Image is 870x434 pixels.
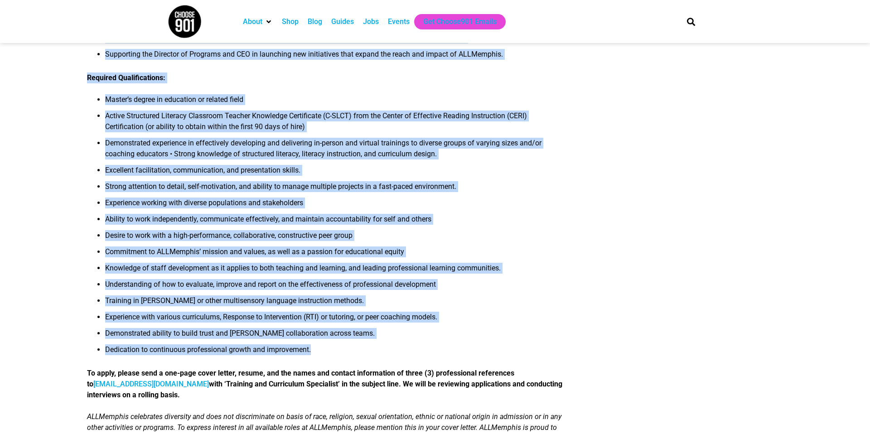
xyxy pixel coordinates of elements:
[105,230,563,246] li: Desire to work with a high-performance, collaborative, constructive peer group
[105,246,563,263] li: Commitment to ALLMemphis’ mission and values, as well as a passion for educational equity
[363,16,379,27] a: Jobs
[105,94,563,111] li: Master’s degree in education or related field
[105,198,563,214] li: Experience working with diverse populations and stakeholders
[105,49,563,65] li: Supporting the Director of Programs and CEO in launching new initiatives that expand the reach an...
[105,344,563,361] li: Dedication to continuous professional growth and improvement.
[105,295,563,312] li: Training in [PERSON_NAME] or other multisensory language instruction methods.
[423,16,497,27] a: Get Choose901 Emails
[87,369,562,399] strong: To apply, please send a one-page cover letter, resume, and the names and contact information of t...
[105,165,563,181] li: Excellent facilitation, communication, and presentation skills.
[105,263,563,279] li: Knowledge of staff development as it applies to both teaching and learning, and leading professio...
[105,111,563,138] li: Active Structured Literacy Classroom Teacher Knowledge Certificate (C-SLCT) from the Center of Ef...
[105,214,563,230] li: Ability to work independently, communicate effectively, and maintain accountability for self and ...
[684,14,699,29] div: Search
[238,14,277,29] div: About
[105,138,563,165] li: Demonstrated experience in effectively developing and delivering in-person and virtual trainings ...
[238,14,672,29] nav: Main nav
[87,73,165,82] strong: Required Qualifications:
[105,312,563,328] li: Experience with various curriculums, Response to Intervention (RTI) or tutoring, or peer coaching...
[388,16,410,27] a: Events
[308,16,322,27] a: Blog
[105,328,563,344] li: Demonstrated ability to build trust and [PERSON_NAME] collaboration across teams.
[243,16,262,27] a: About
[282,16,299,27] a: Shop
[105,181,563,198] li: Strong attention to detail, self-motivation, and ability to manage multiple projects in a fast-pa...
[93,380,209,388] a: [EMAIL_ADDRESS][DOMAIN_NAME]
[331,16,354,27] a: Guides
[105,279,563,295] li: Understanding of how to evaluate, improve and report on the effectiveness of professional develop...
